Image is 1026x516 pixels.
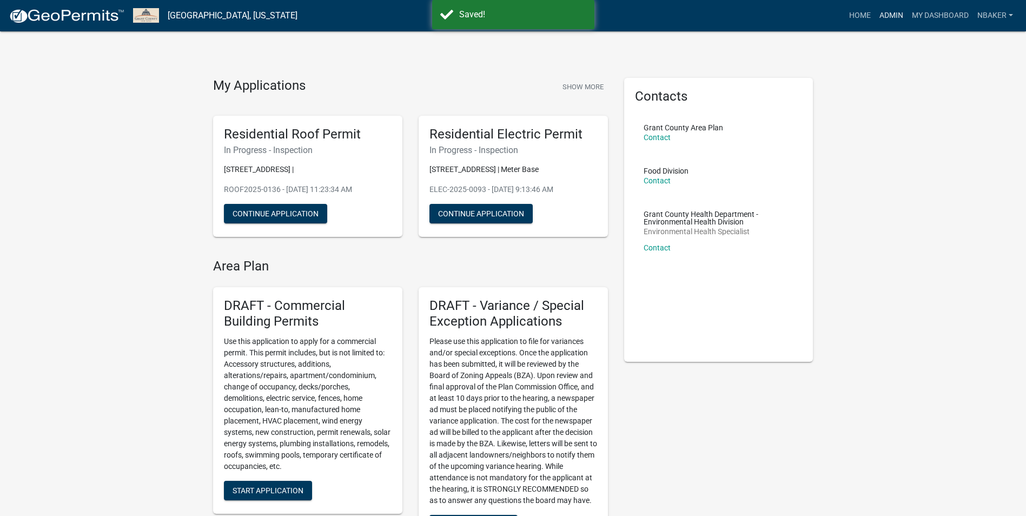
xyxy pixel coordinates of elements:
[635,89,803,104] h5: Contacts
[644,167,689,175] p: Food Division
[429,298,597,329] h5: DRAFT - Variance / Special Exception Applications
[558,78,608,96] button: Show More
[224,164,392,175] p: [STREET_ADDRESS] |
[644,124,723,131] p: Grant County Area Plan
[875,5,908,26] a: Admin
[644,133,671,142] a: Contact
[459,8,586,21] div: Saved!
[213,78,306,94] h4: My Applications
[429,184,597,195] p: ELEC-2025-0093 - [DATE] 9:13:46 AM
[224,336,392,472] p: Use this application to apply for a commercial permit. This permit includes, but is not limited t...
[429,204,533,223] button: Continue Application
[224,481,312,500] button: Start Application
[644,210,794,226] p: Grant County Health Department - Environmental Health Division
[224,184,392,195] p: ROOF2025-0136 - [DATE] 11:23:34 AM
[429,127,597,142] h5: Residential Electric Permit
[133,8,159,23] img: Grant County, Indiana
[429,336,597,506] p: Please use this application to file for variances and/or special exceptions. Once the application...
[224,145,392,155] h6: In Progress - Inspection
[845,5,875,26] a: Home
[168,6,297,25] a: [GEOGRAPHIC_DATA], [US_STATE]
[908,5,973,26] a: My Dashboard
[224,204,327,223] button: Continue Application
[644,176,671,185] a: Contact
[644,243,671,252] a: Contact
[224,298,392,329] h5: DRAFT - Commercial Building Permits
[213,259,608,274] h4: Area Plan
[224,127,392,142] h5: Residential Roof Permit
[233,486,303,494] span: Start Application
[644,228,794,235] p: Environmental Health Specialist
[973,5,1017,26] a: nbaker
[429,145,597,155] h6: In Progress - Inspection
[429,164,597,175] p: [STREET_ADDRESS] | Meter Base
